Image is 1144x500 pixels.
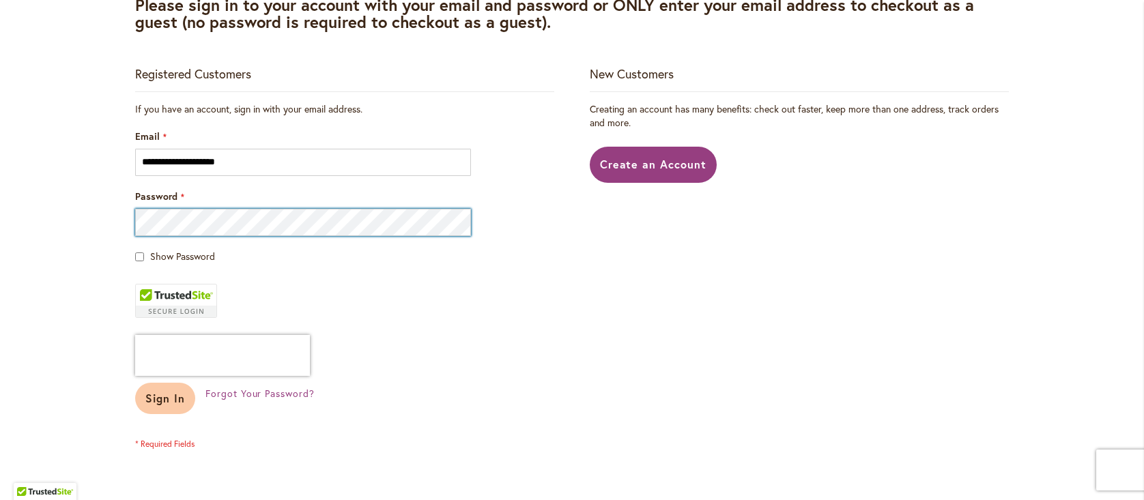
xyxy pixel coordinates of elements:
[135,130,160,143] span: Email
[135,335,310,376] iframe: reCAPTCHA
[600,157,707,171] span: Create an Account
[205,387,315,400] span: Forgot Your Password?
[135,102,554,116] div: If you have an account, sign in with your email address.
[590,102,1009,130] p: Creating an account has many benefits: check out faster, keep more than one address, track orders...
[145,391,185,405] span: Sign In
[135,383,195,414] button: Sign In
[590,147,717,183] a: Create an Account
[150,250,215,263] span: Show Password
[205,387,315,400] a: Forgot Your Password?
[590,65,674,82] strong: New Customers
[10,452,48,490] iframe: Launch Accessibility Center
[135,65,251,82] strong: Registered Customers
[135,190,177,203] span: Password
[135,284,217,318] div: TrustedSite Certified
